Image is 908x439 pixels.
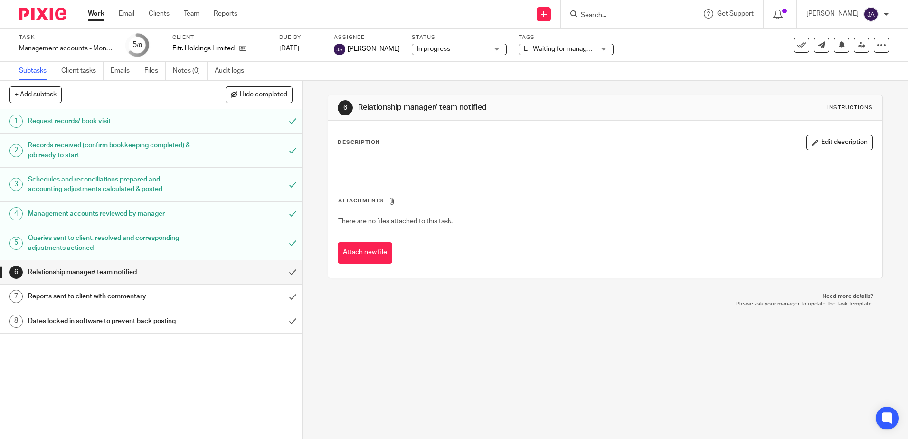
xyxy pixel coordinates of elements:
button: + Add subtask [9,86,62,103]
button: Edit description [806,135,873,150]
h1: Management accounts reviewed by manager [28,207,191,221]
label: Task [19,34,114,41]
label: Assignee [334,34,400,41]
img: svg%3E [863,7,879,22]
img: Pixie [19,8,66,20]
div: 1 [9,115,23,128]
img: svg%3E [334,44,345,55]
h1: Records received (confirm bookkeeping completed) & job ready to start [28,138,191,162]
span: Attachments [338,198,384,203]
div: 6 [9,266,23,279]
p: Need more details? [337,293,873,300]
p: Please ask your manager to update the task template. [337,300,873,308]
p: Description [338,139,380,146]
input: Search [580,11,665,20]
a: Client tasks [61,62,104,80]
label: Due by [279,34,322,41]
small: /8 [137,43,142,48]
a: Subtasks [19,62,54,80]
h1: Schedules and reconciliations prepared and accounting adjustments calculated & posted [28,172,191,197]
h1: Relationship manager/ team notified [28,265,191,279]
label: Status [412,34,507,41]
p: [PERSON_NAME] [806,9,859,19]
h1: Queries sent to client, resolved and corresponding adjustments actioned [28,231,191,255]
div: 5 [132,39,142,50]
label: Tags [519,34,614,41]
div: Instructions [827,104,873,112]
span: Get Support [717,10,754,17]
a: Email [119,9,134,19]
span: There are no files attached to this task. [338,218,453,225]
div: 6 [338,100,353,115]
div: Management accounts - Monthly [19,44,114,53]
span: [PERSON_NAME] [348,44,400,54]
span: E - Waiting for manager review/approval [524,46,641,52]
div: 2 [9,144,23,157]
p: Fitr. Holdings Limited [172,44,235,53]
a: Work [88,9,104,19]
span: [DATE] [279,45,299,52]
h1: Relationship manager/ team notified [358,103,625,113]
a: Emails [111,62,137,80]
a: Reports [214,9,237,19]
a: Clients [149,9,170,19]
div: 5 [9,237,23,250]
button: Hide completed [226,86,293,103]
button: Attach new file [338,242,392,264]
div: 8 [9,315,23,328]
h1: Request records/ book visit [28,114,191,128]
a: Audit logs [215,62,251,80]
div: 4 [9,207,23,220]
div: 3 [9,178,23,191]
div: 7 [9,290,23,303]
a: Files [144,62,166,80]
span: Hide completed [240,91,287,99]
h1: Reports sent to client with commentary [28,289,191,304]
h1: Dates locked in software to prevent back posting [28,314,191,328]
span: In progress [417,46,450,52]
a: Team [184,9,199,19]
label: Client [172,34,267,41]
a: Notes (0) [173,62,208,80]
